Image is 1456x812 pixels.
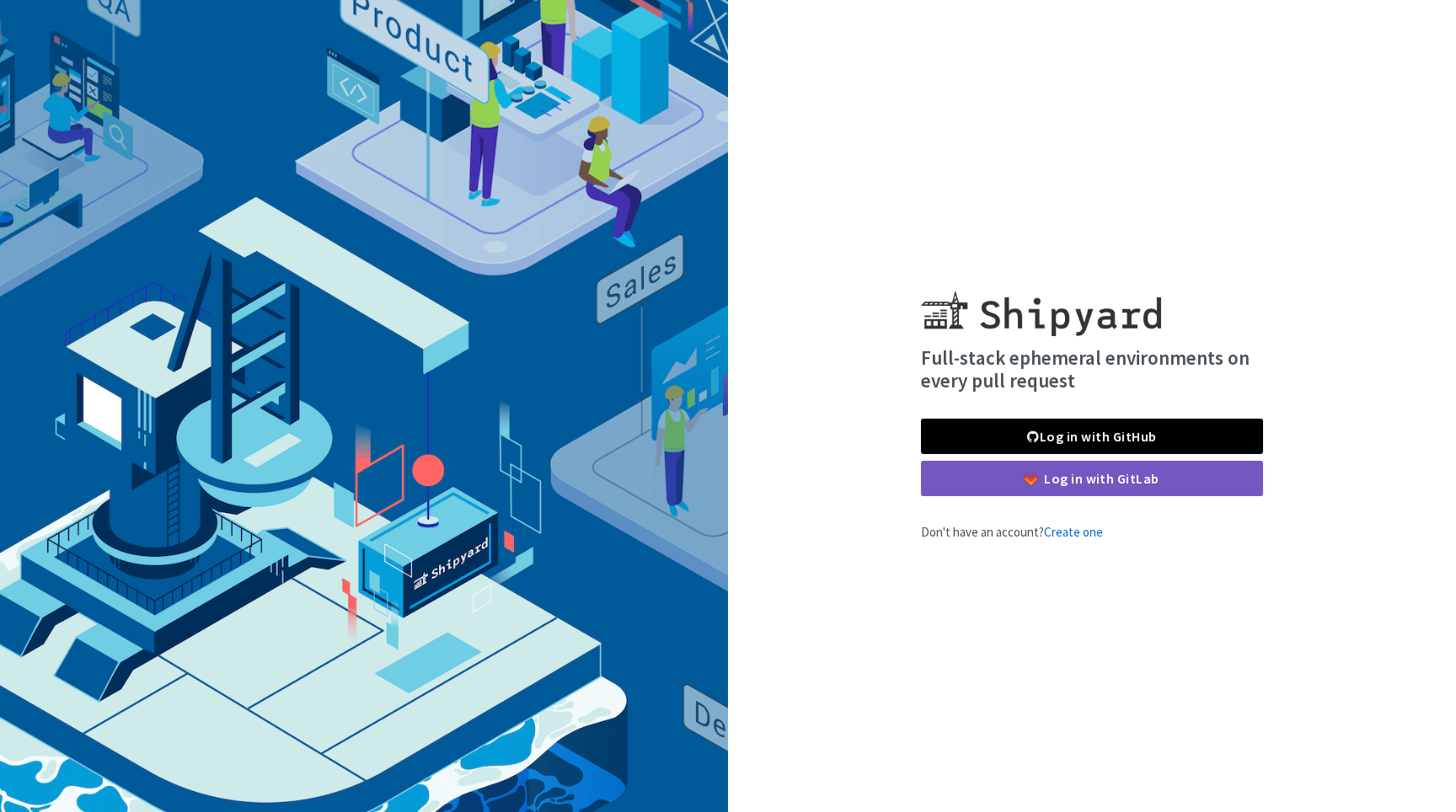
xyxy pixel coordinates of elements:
[921,270,1161,336] img: Shipyard logo
[921,346,1263,393] h4: Full-stack ephemeral environments on every pull request
[921,419,1263,454] a: Log in with GitHub
[921,461,1263,496] a: Log in with GitLab
[921,524,1103,540] span: Don't have an account?
[1025,473,1037,485] img: gitlab-color.svg
[1044,524,1103,540] a: Create one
